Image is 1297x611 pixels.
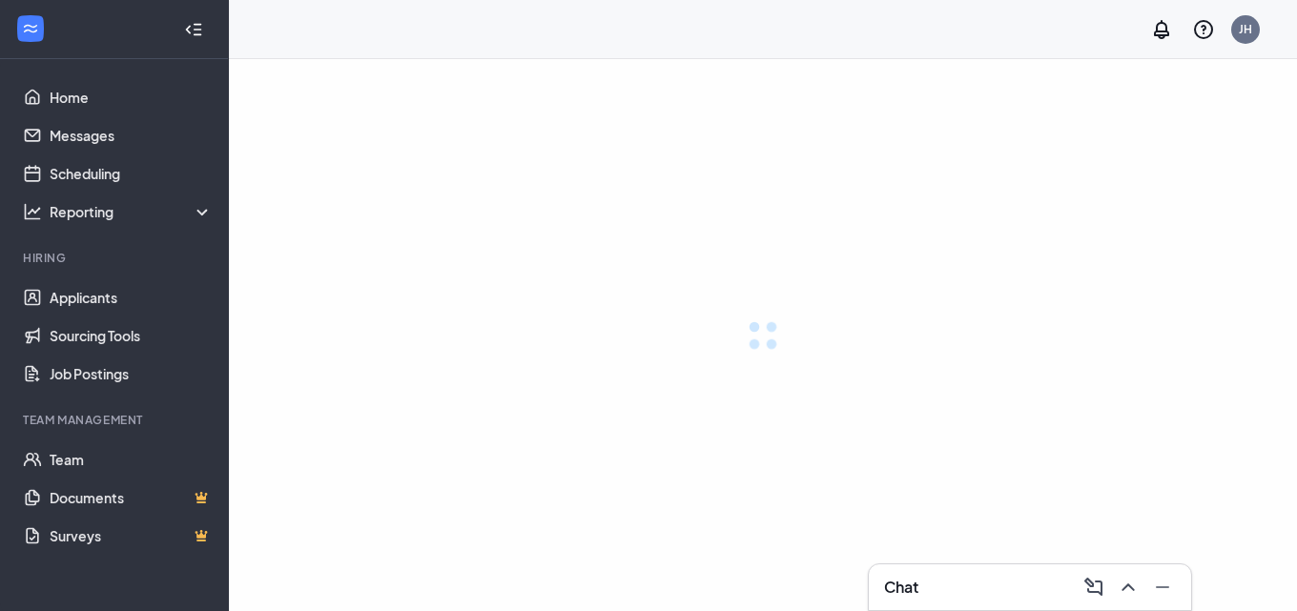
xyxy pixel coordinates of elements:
[50,355,213,393] a: Job Postings
[1150,18,1173,41] svg: Notifications
[50,316,213,355] a: Sourcing Tools
[1192,18,1215,41] svg: QuestionInfo
[50,440,213,479] a: Team
[23,412,209,428] div: Team Management
[1111,572,1142,602] button: ChevronUp
[50,78,213,116] a: Home
[884,577,918,598] h3: Chat
[1117,576,1140,599] svg: ChevronUp
[50,116,213,154] a: Messages
[50,202,214,221] div: Reporting
[1077,572,1107,602] button: ComposeMessage
[21,19,40,38] svg: WorkstreamLogo
[1239,21,1252,37] div: JH
[23,250,209,266] div: Hiring
[50,517,213,555] a: SurveysCrown
[1145,572,1176,602] button: Minimize
[50,479,213,517] a: DocumentsCrown
[184,20,203,39] svg: Collapse
[1082,576,1105,599] svg: ComposeMessage
[23,202,42,221] svg: Analysis
[1151,576,1174,599] svg: Minimize
[50,154,213,193] a: Scheduling
[50,278,213,316] a: Applicants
